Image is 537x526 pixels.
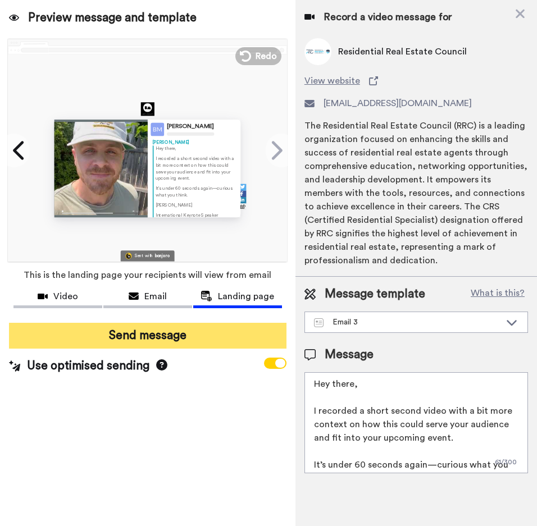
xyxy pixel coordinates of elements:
[314,318,324,327] img: Message-temps.svg
[304,372,528,473] textarea: Hey there, I recorded a short second video with a bit more context on how this could serve your a...
[218,290,274,303] span: Landing page
[54,206,148,217] img: player-controls-full.svg
[156,185,236,198] p: It’s under 60 seconds again—curious what you think.
[153,139,236,145] div: [PERSON_NAME]
[467,286,528,303] button: What is this?
[27,358,149,374] span: Use optimised sending
[155,254,170,258] div: bonjoro
[325,286,425,303] span: Message template
[325,346,374,363] span: Message
[304,74,360,88] span: View website
[151,122,164,136] img: Profile Image
[314,317,500,328] div: Email 3
[156,202,236,208] p: [PERSON_NAME]
[156,155,236,181] p: I recorded a short second video with a bit more context on how this could serve your audience and...
[304,74,528,88] a: View website
[167,123,214,130] div: [PERSON_NAME]
[135,254,153,258] div: Sent with
[324,97,472,110] span: [EMAIL_ADDRESS][DOMAIN_NAME]
[144,290,167,303] span: Email
[156,212,236,218] p: International Keynote Speaker
[304,119,528,267] div: The Residential Real Estate Council (RRC) is a leading organization focused on enhancing the skil...
[156,145,236,152] p: Hey there,
[9,323,286,349] button: Send message
[141,102,154,116] img: 9aaa35dd-e811-408d-a91b-da8cfa8d70bc
[24,263,271,287] span: This is the landing page your recipients will view from email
